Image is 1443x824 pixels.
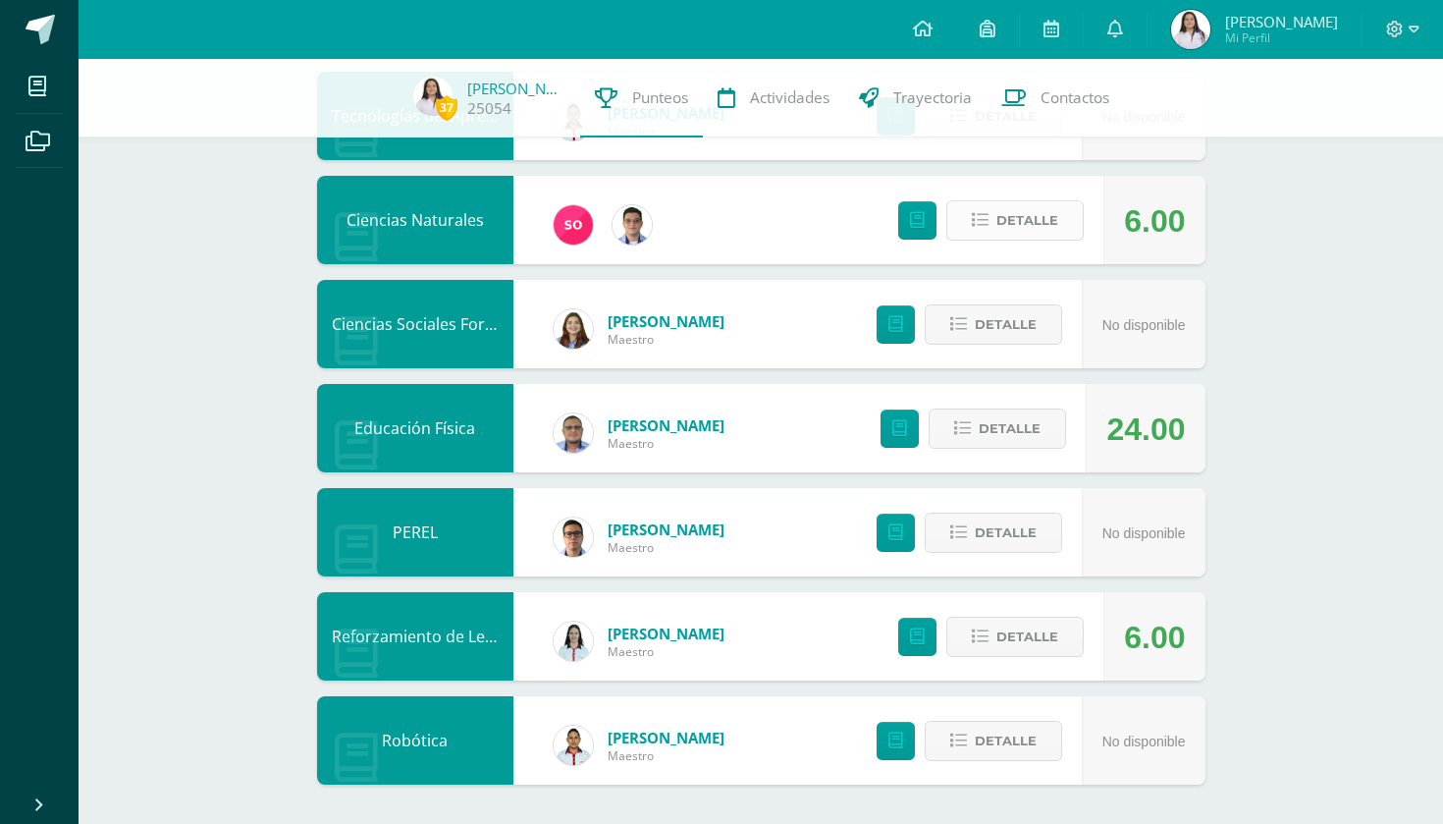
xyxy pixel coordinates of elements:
[554,309,593,349] img: 9d377caae0ea79d9f2233f751503500a.png
[1102,317,1186,333] span: No disponible
[554,518,593,557] img: 7b62136f9b4858312d6e1286188a04bf.png
[750,87,829,108] span: Actividades
[436,95,457,120] span: 37
[608,435,724,452] span: Maestro
[893,87,972,108] span: Trayectoria
[632,87,688,108] span: Punteos
[613,205,652,245] img: 828dc3da83d952870f0c8eb2a42c8d14.png
[608,643,724,660] span: Maestro
[467,79,565,98] a: [PERSON_NAME]
[925,304,1062,345] button: Detalle
[844,59,987,137] a: Trayectoria
[946,617,1084,657] button: Detalle
[1041,87,1109,108] span: Contactos
[996,619,1058,655] span: Detalle
[467,98,511,119] a: 25054
[1124,177,1185,265] div: 6.00
[1225,29,1338,46] span: Mi Perfil
[1102,734,1186,749] span: No disponible
[608,728,724,747] a: [PERSON_NAME]
[1106,385,1185,473] div: 24.00
[608,747,724,764] span: Maestro
[608,520,724,539] a: [PERSON_NAME]
[580,59,703,137] a: Punteos
[608,311,724,331] a: [PERSON_NAME]
[1124,593,1185,682] div: 6.00
[608,331,724,348] span: Maestro
[1225,12,1338,31] span: [PERSON_NAME]
[987,59,1124,137] a: Contactos
[996,202,1058,239] span: Detalle
[1102,525,1186,541] span: No disponible
[554,205,593,245] img: f209912025eb4cc0063bd43b7a978690.png
[317,384,513,472] div: Educación Física
[608,415,724,435] a: [PERSON_NAME]
[1171,10,1210,49] img: 17241223837efaeb1e1d783b7c4e1828.png
[608,539,724,556] span: Maestro
[703,59,844,137] a: Actividades
[317,696,513,785] div: Robótica
[946,200,1084,241] button: Detalle
[554,413,593,453] img: 2b8a8d37dfce9e9e6e54bdeb0b7e5ca7.png
[317,280,513,368] div: Ciencias Sociales Formación Ciudadana e Interculturalidad
[929,409,1066,449] button: Detalle
[554,622,593,661] img: a2a68af206104431f9ff9193871d4f52.png
[554,726,593,765] img: 2c9694ff7bfac5f5943f65b81010a575.png
[925,721,1062,761] button: Detalle
[608,624,724,643] a: [PERSON_NAME]
[975,723,1037,759] span: Detalle
[925,513,1062,553] button: Detalle
[413,77,453,116] img: 17241223837efaeb1e1d783b7c4e1828.png
[979,411,1041,447] span: Detalle
[317,176,513,264] div: Ciencias Naturales
[317,488,513,577] div: PEREL
[975,306,1037,343] span: Detalle
[317,592,513,681] div: Reforzamiento de Lectura
[975,515,1037,551] span: Detalle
